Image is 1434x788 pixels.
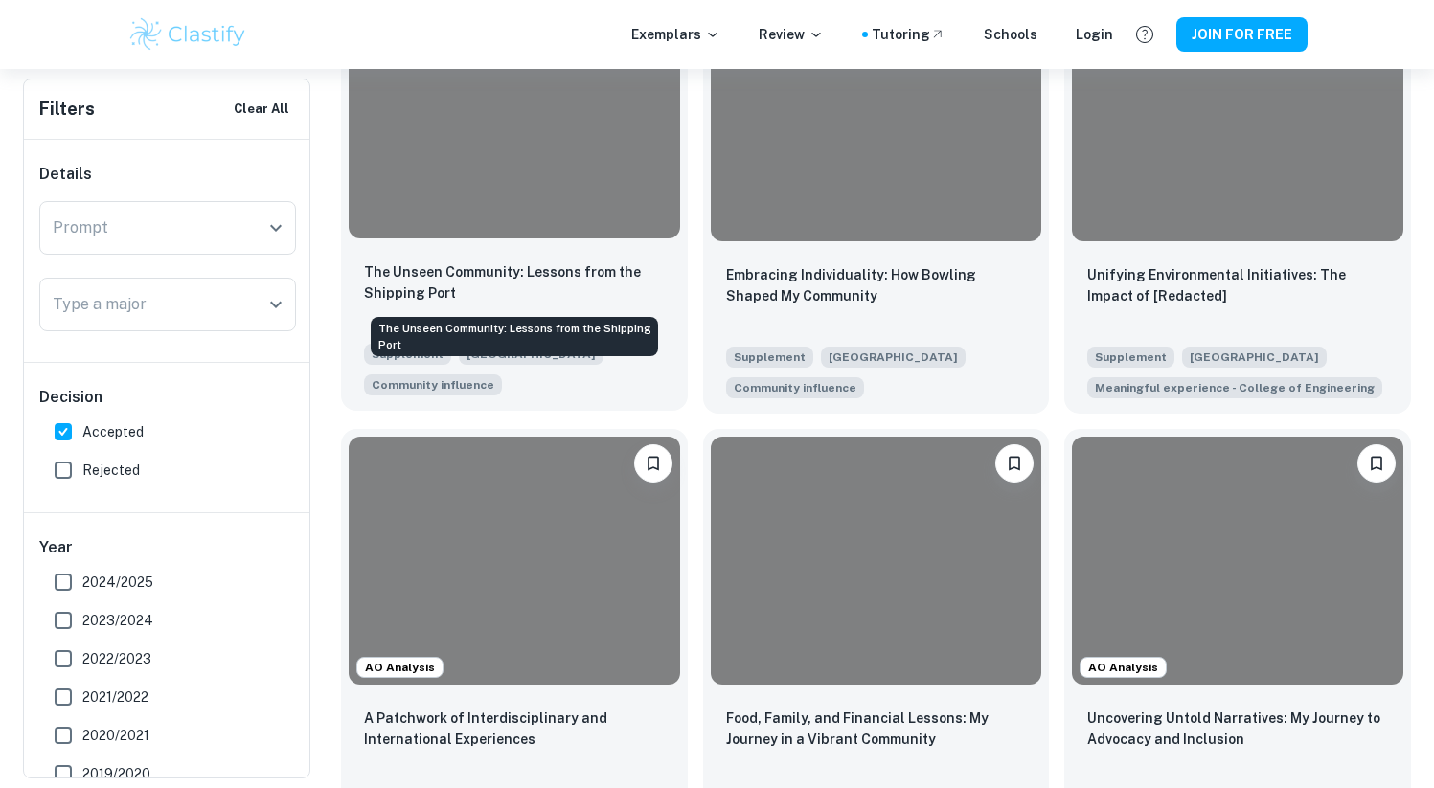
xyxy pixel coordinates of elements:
[364,708,665,750] p: A Patchwork of Interdisciplinary and International Experiences
[1128,18,1161,51] button: Help and Feedback
[82,572,153,593] span: 2024/2025
[759,24,824,45] p: Review
[1087,264,1388,306] p: Unifying Environmental Initiatives: The Impact of [Redacted]
[229,95,294,124] button: Clear All
[1087,347,1174,368] span: Supplement
[634,444,672,483] button: Please log in to bookmark exemplars
[1095,379,1375,396] span: Meaningful experience - College of Engineering
[262,214,289,241] button: Open
[82,687,148,708] span: 2021/2022
[726,708,1027,750] p: Food, Family, and Financial Lessons: My Journey in a Vibrant Community
[364,344,451,365] span: Supplement
[726,347,813,368] span: Supplement
[371,317,658,356] div: The Unseen Community: Lessons from the Shipping Port
[82,648,151,669] span: 2022/2023
[127,15,249,54] img: Clastify logo
[372,376,494,394] span: Community influence
[39,96,95,123] h6: Filters
[39,163,296,186] h6: Details
[82,460,140,481] span: Rejected
[262,291,289,318] button: Open
[1087,375,1382,398] span: What is one activity, club, team, organization, work/volunteer experience or family responsibilit...
[364,261,665,304] p: The Unseen Community: Lessons from the Shipping Port
[82,763,150,784] span: 2019/2020
[1357,444,1396,483] button: Please log in to bookmark exemplars
[1176,17,1308,52] button: JOIN FOR FREE
[631,24,720,45] p: Exemplars
[984,24,1037,45] a: Schools
[1087,708,1388,750] p: Uncovering Untold Narratives: My Journey to Advocacy and Inclusion
[39,386,296,409] h6: Decision
[364,372,502,395] span: We all contribute to, and are influenced by, the communities that are meaningful to us. Share how...
[82,421,144,442] span: Accepted
[726,375,864,398] span: We all contribute to, and are influenced by, the communities that are meaningful to us. Share how...
[1182,347,1327,368] span: [GEOGRAPHIC_DATA]
[82,725,149,746] span: 2020/2021
[821,347,966,368] span: [GEOGRAPHIC_DATA]
[995,444,1034,483] button: Please log in to bookmark exemplars
[1081,659,1166,676] span: AO Analysis
[1076,24,1113,45] a: Login
[726,264,1027,306] p: Embracing Individuality: How Bowling Shaped My Community
[82,610,153,631] span: 2023/2024
[734,379,856,396] span: Community influence
[39,536,296,559] h6: Year
[872,24,945,45] a: Tutoring
[357,659,443,676] span: AO Analysis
